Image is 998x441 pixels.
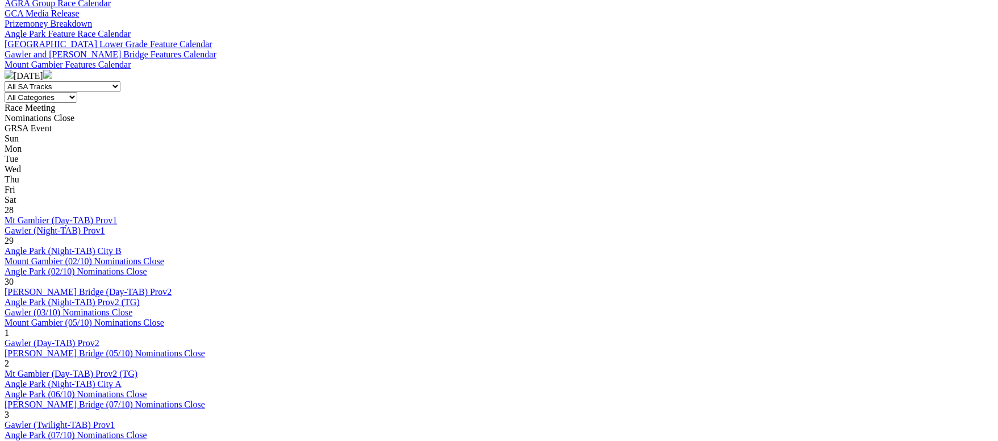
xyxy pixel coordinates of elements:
[5,318,164,327] a: Mount Gambier (05/10) Nominations Close
[5,154,993,164] div: Tue
[5,39,212,49] a: [GEOGRAPHIC_DATA] Lower Grade Feature Calendar
[5,338,99,348] a: Gawler (Day-TAB) Prov2
[5,420,115,430] a: Gawler (Twilight-TAB) Prov1
[5,164,993,174] div: Wed
[5,113,993,123] div: Nominations Close
[5,49,216,59] a: Gawler and [PERSON_NAME] Bridge Features Calendar
[5,369,137,378] a: Mt Gambier (Day-TAB) Prov2 (TG)
[5,430,147,440] a: Angle Park (07/10) Nominations Close
[5,287,172,297] a: [PERSON_NAME] Bridge (Day-TAB) Prov2
[5,195,993,205] div: Sat
[5,174,993,185] div: Thu
[5,379,122,389] a: Angle Park (Night-TAB) City A
[5,389,147,399] a: Angle Park (06/10) Nominations Close
[5,348,205,358] a: [PERSON_NAME] Bridge (05/10) Nominations Close
[43,70,52,79] img: chevron-right-pager-white.svg
[5,267,147,276] a: Angle Park (02/10) Nominations Close
[5,134,993,144] div: Sun
[5,103,993,113] div: Race Meeting
[5,256,164,266] a: Mount Gambier (02/10) Nominations Close
[5,410,9,419] span: 3
[5,144,993,154] div: Mon
[5,226,105,235] a: Gawler (Night-TAB) Prov1
[5,359,9,368] span: 2
[5,297,140,307] a: Angle Park (Night-TAB) Prov2 (TG)
[5,29,131,39] a: Angle Park Feature Race Calendar
[5,185,993,195] div: Fri
[5,307,132,317] a: Gawler (03/10) Nominations Close
[5,70,14,79] img: chevron-left-pager-white.svg
[5,205,14,215] span: 28
[5,328,9,338] span: 1
[5,215,117,225] a: Mt Gambier (Day-TAB) Prov1
[5,19,92,28] a: Prizemoney Breakdown
[5,277,14,286] span: 30
[5,70,993,81] div: [DATE]
[5,236,14,246] span: 29
[5,60,131,69] a: Mount Gambier Features Calendar
[5,400,205,409] a: [PERSON_NAME] Bridge (07/10) Nominations Close
[5,123,993,134] div: GRSA Event
[5,246,122,256] a: Angle Park (Night-TAB) City B
[5,9,80,18] a: GCA Media Release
